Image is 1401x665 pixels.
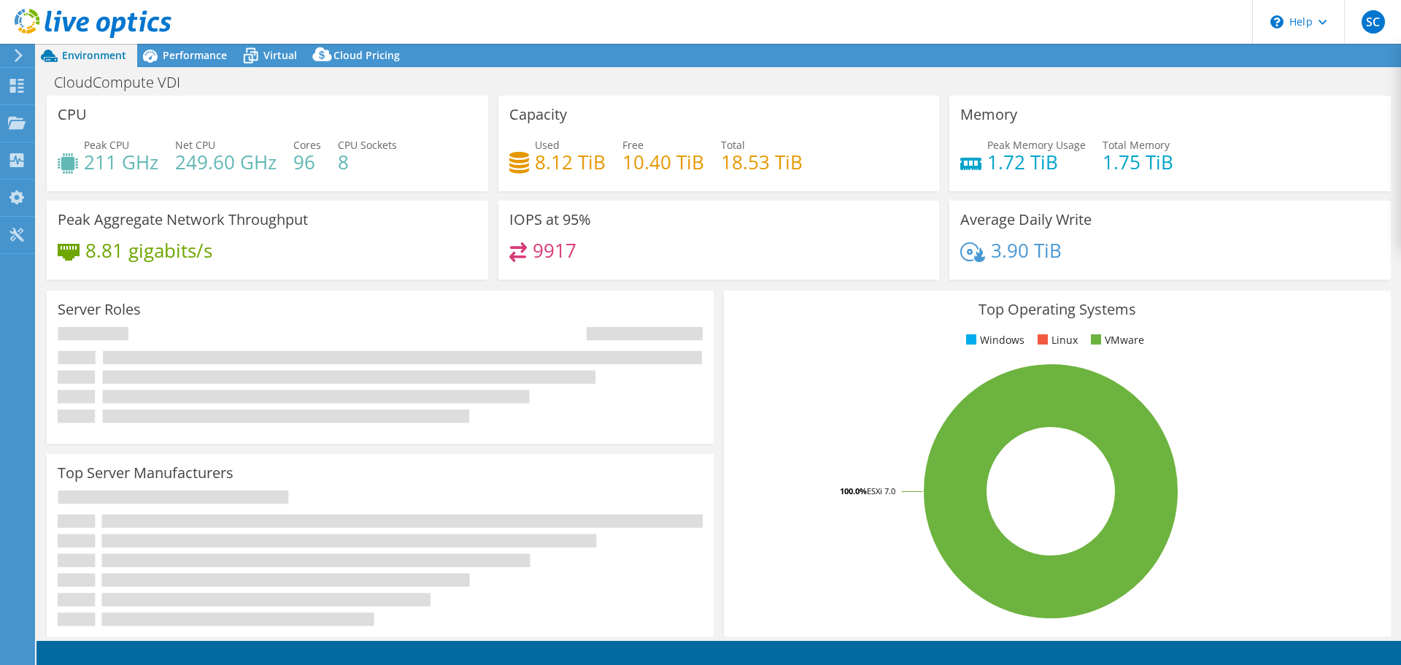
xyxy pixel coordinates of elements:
h4: 9917 [533,242,576,258]
span: Free [622,138,644,152]
span: SC [1362,10,1385,34]
span: Total Memory [1103,138,1170,152]
tspan: ESXi 7.0 [867,485,895,496]
h3: Server Roles [58,301,141,318]
span: Used [535,138,560,152]
h3: Average Daily Write [960,212,1092,228]
h4: 211 GHz [84,154,158,170]
svg: \n [1270,15,1284,28]
h4: 8.81 gigabits/s [85,242,212,258]
h4: 3.90 TiB [991,242,1062,258]
h3: Capacity [509,107,567,123]
h4: 1.72 TiB [987,154,1086,170]
h1: CloudCompute VDI [47,74,203,91]
span: Virtual [263,48,297,62]
span: Environment [62,48,126,62]
h4: 10.40 TiB [622,154,704,170]
li: Linux [1034,332,1078,348]
span: Peak CPU [84,138,129,152]
li: Windows [962,332,1024,348]
tspan: 100.0% [840,485,867,496]
span: Cores [293,138,321,152]
h3: Top Server Manufacturers [58,465,233,481]
span: Peak Memory Usage [987,138,1086,152]
h3: Memory [960,107,1017,123]
h4: 8.12 TiB [535,154,606,170]
h3: CPU [58,107,87,123]
h4: 1.75 TiB [1103,154,1173,170]
span: Cloud Pricing [333,48,400,62]
h3: IOPS at 95% [509,212,591,228]
h3: Peak Aggregate Network Throughput [58,212,308,228]
h3: Top Operating Systems [735,301,1380,318]
h4: 18.53 TiB [721,154,803,170]
span: CPU Sockets [338,138,397,152]
span: Net CPU [175,138,215,152]
h4: 8 [338,154,397,170]
h4: 249.60 GHz [175,154,277,170]
li: VMware [1087,332,1144,348]
h4: 96 [293,154,321,170]
span: Total [721,138,745,152]
span: Performance [163,48,227,62]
